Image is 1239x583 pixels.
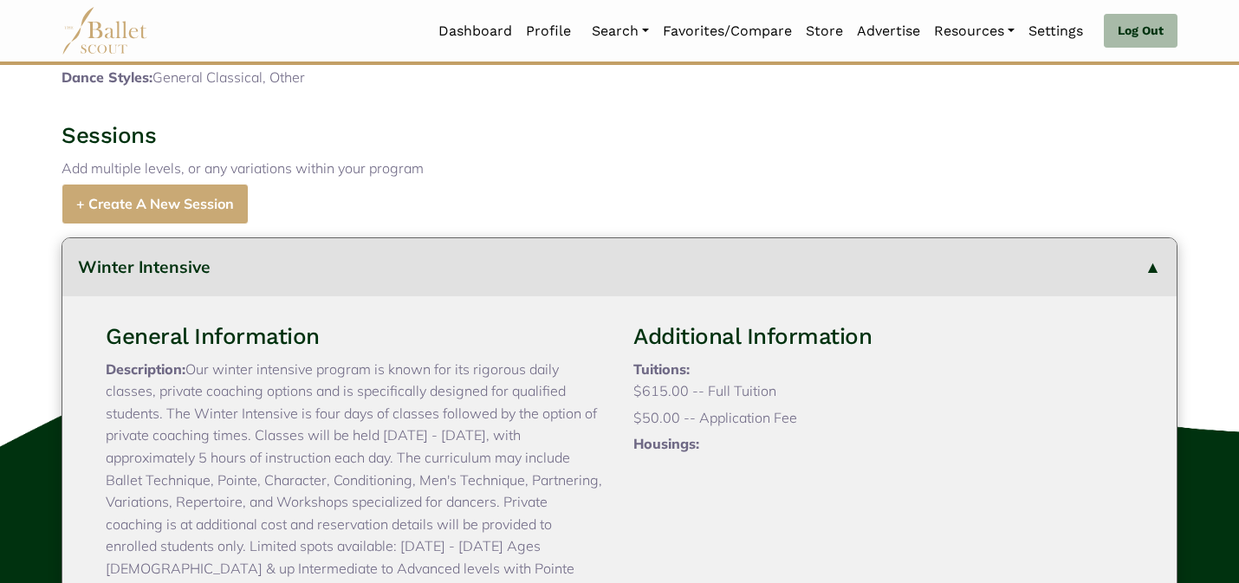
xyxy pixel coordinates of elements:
p: $615.00 -- Full Tuition [633,380,1133,403]
p: Add multiple levels, or any variations within your program [62,158,1177,180]
p: General Classical, Other [62,67,606,89]
h3: General Information [106,322,606,352]
span: Tuitions: [633,360,690,378]
span: Description: [106,360,185,378]
p: $50.00 -- Application Fee [633,407,1133,430]
a: Advertise [850,13,927,49]
a: Search [585,13,656,49]
span: Winter Intensive [78,256,211,277]
a: Log Out [1104,14,1177,49]
h3: Sessions [62,121,1177,151]
a: Profile [519,13,578,49]
a: Resources [927,13,1022,49]
a: Favorites/Compare [656,13,799,49]
span: Housings: [633,435,699,452]
a: Settings [1022,13,1090,49]
a: + Create A New Session [62,184,249,224]
a: Dashboard [431,13,519,49]
h3: Additional Information [633,322,1133,352]
a: Store [799,13,850,49]
span: Dance Styles: [62,68,152,86]
button: Winter Intensive [62,238,1177,296]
